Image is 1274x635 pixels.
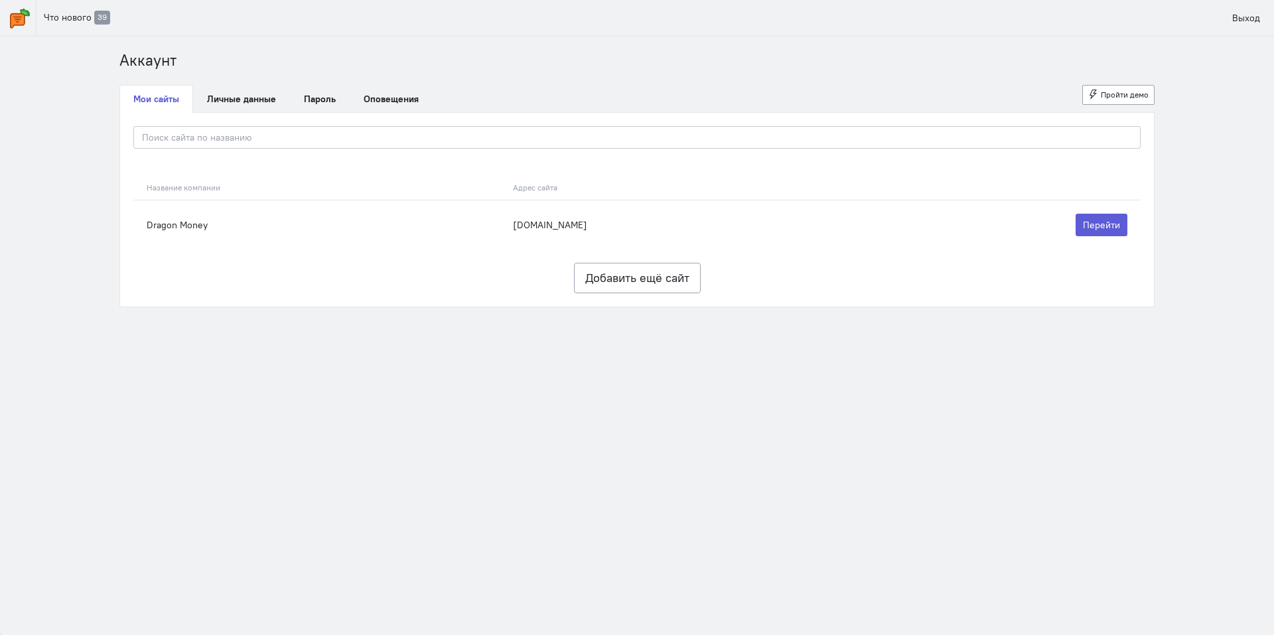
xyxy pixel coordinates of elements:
input: Поиск сайта по названию [133,126,1141,149]
button: Пройти демо [1082,85,1155,105]
img: carrot-quest.svg [10,9,30,29]
a: Личные данные [193,85,290,113]
span: Пройти демо [1101,90,1149,100]
a: Перейти [1076,214,1127,236]
th: Адрес сайта [506,175,855,200]
a: Пароль [290,85,350,113]
a: Выход [1225,7,1267,29]
a: Мои сайты [119,85,193,113]
a: Что нового 39 [36,6,117,29]
td: Dragon Money [133,200,506,249]
span: 39 [94,11,110,25]
th: Название компании [133,175,506,200]
td: [DOMAIN_NAME] [506,200,855,249]
li: Аккаунт [119,50,177,72]
a: Оповещения [350,85,433,113]
nav: breadcrumb [119,50,1155,72]
span: Что нового [44,11,92,23]
button: Добавить ещё сайт [574,263,701,293]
